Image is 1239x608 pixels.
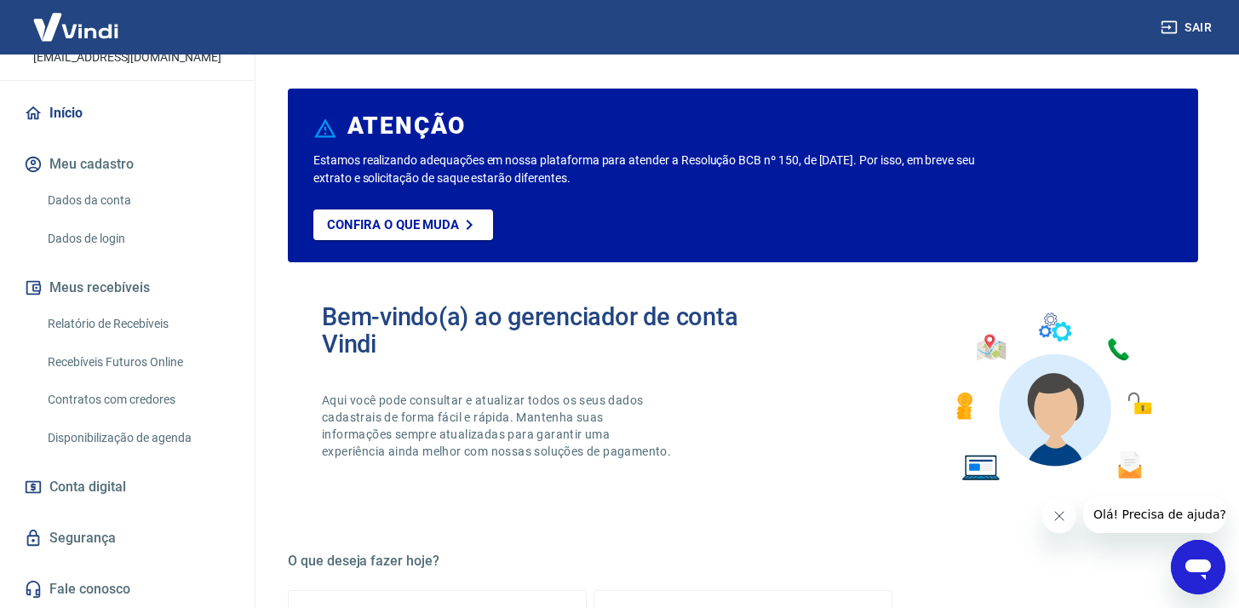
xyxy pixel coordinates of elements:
a: Dados da conta [41,183,234,218]
a: Confira o que muda [313,209,493,240]
iframe: Mensagem da empresa [1083,496,1225,533]
a: Conta digital [20,468,234,506]
span: Conta digital [49,475,126,499]
a: Dados de login [41,221,234,256]
p: Aqui você pode consultar e atualizar todos os seus dados cadastrais de forma fácil e rápida. Mant... [322,392,674,460]
p: Confira o que muda [327,217,459,232]
h5: O que deseja fazer hoje? [288,553,1198,570]
button: Meus recebíveis [20,269,234,307]
button: Sair [1157,12,1219,43]
a: Disponibilização de agenda [41,421,234,456]
p: [EMAIL_ADDRESS][DOMAIN_NAME] [33,49,221,66]
p: Estamos realizando adequações em nossa plataforma para atender a Resolução BCB nº 150, de [DATE].... [313,152,1001,187]
span: Olá! Precisa de ajuda? [10,12,143,26]
iframe: Fechar mensagem [1042,499,1076,533]
a: Recebíveis Futuros Online [41,345,234,380]
a: Contratos com credores [41,382,234,417]
a: Relatório de Recebíveis [41,307,234,341]
a: Fale conosco [20,571,234,608]
img: Vindi [20,1,131,53]
a: Segurança [20,519,234,557]
iframe: Botão para abrir a janela de mensagens [1171,540,1225,594]
button: Meu cadastro [20,146,234,183]
h6: ATENÇÃO [347,118,466,135]
h2: Bem-vindo(a) ao gerenciador de conta Vindi [322,303,743,358]
img: Imagem de um avatar masculino com diversos icones exemplificando as funcionalidades do gerenciado... [941,303,1164,491]
a: Início [20,95,234,132]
